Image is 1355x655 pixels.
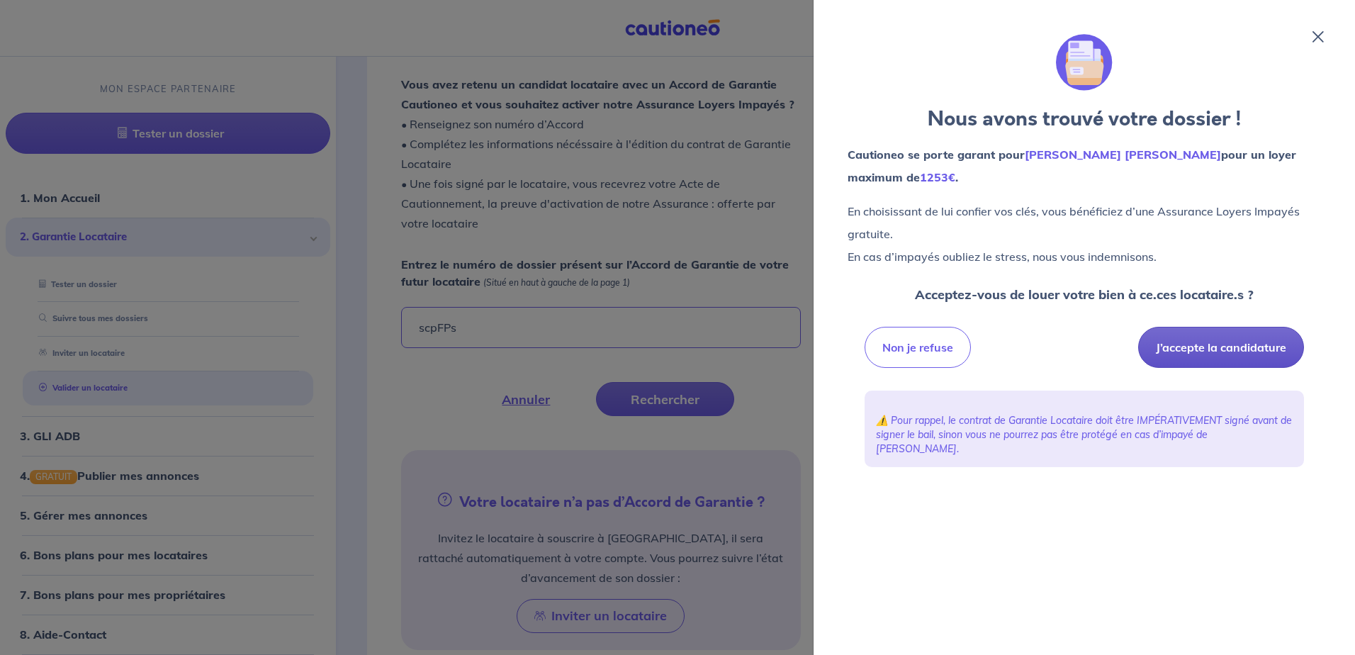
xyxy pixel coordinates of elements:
p: ⚠️ Pour rappel, le contrat de Garantie Locataire doit être IMPÉRATIVEMENT signé avant de signer l... [876,413,1293,456]
em: [PERSON_NAME] [PERSON_NAME] [1025,147,1221,162]
em: 1253€ [920,170,955,184]
strong: Acceptez-vous de louer votre bien à ce.ces locataire.s ? [915,286,1254,303]
button: J’accepte la candidature [1138,327,1304,368]
p: En choisissant de lui confier vos clés, vous bénéficiez d’une Assurance Loyers Impayés gratuite. ... [848,200,1321,268]
button: Non je refuse [865,327,971,368]
strong: Cautioneo se porte garant pour pour un loyer maximum de . [848,147,1296,184]
strong: Nous avons trouvé votre dossier ! [928,105,1242,133]
img: illu_folder.svg [1056,34,1113,91]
